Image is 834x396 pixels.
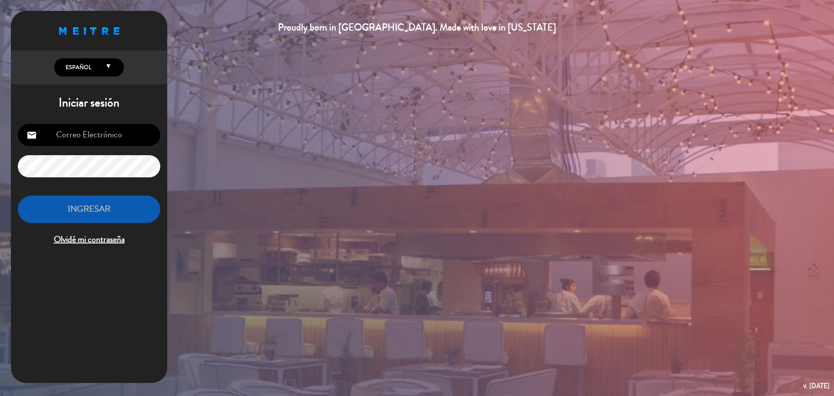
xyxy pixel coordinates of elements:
i: lock [26,161,37,172]
span: Olvidé mi contraseña [18,233,160,247]
input: Correo Electrónico [18,124,160,146]
button: INGRESAR [18,196,160,223]
i: email [26,130,37,140]
div: v. [DATE] [803,380,830,392]
h1: Iniciar sesión [11,96,167,110]
span: Español [63,63,91,72]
